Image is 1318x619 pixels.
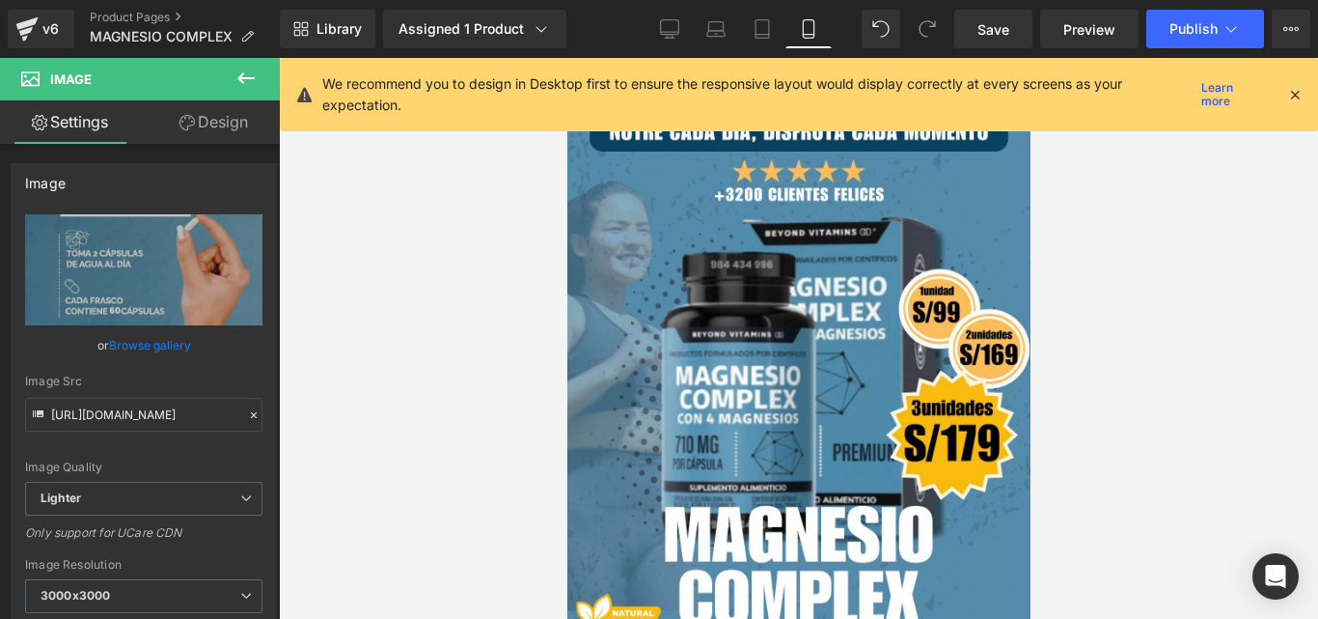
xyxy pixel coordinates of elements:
button: More [1272,10,1310,48]
a: Mobile [785,10,832,48]
a: Design [144,100,284,144]
span: MAGNESIO COMPLEX [90,29,233,44]
div: Only support for UCare CDN [25,525,262,553]
span: Save [977,19,1009,40]
div: Image Quality [25,461,262,474]
span: Image [50,71,92,87]
div: Assigned 1 Product [398,19,551,39]
p: We recommend you to design in Desktop first to ensure the responsive layout would display correct... [322,73,1194,116]
a: Laptop [693,10,739,48]
button: Redo [908,10,947,48]
div: Open Intercom Messenger [1252,553,1299,600]
button: Undo [862,10,900,48]
span: Preview [1063,19,1115,40]
input: Link [25,398,262,432]
div: Image [25,164,66,191]
a: Tablet [739,10,785,48]
span: Publish [1169,21,1218,37]
a: Desktop [646,10,693,48]
b: 3000x3000 [41,588,110,603]
a: Learn more [1194,83,1272,106]
div: v6 [39,16,63,42]
a: Product Pages [90,10,280,25]
a: v6 [8,10,74,48]
span: Library [316,20,362,38]
div: or [25,335,262,355]
div: Image Src [25,375,262,388]
a: New Library [280,10,375,48]
button: Publish [1146,10,1264,48]
a: Browse gallery [109,328,191,362]
b: Lighter [41,491,81,505]
a: Preview [1040,10,1139,48]
div: Image Resolution [25,558,262,572]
